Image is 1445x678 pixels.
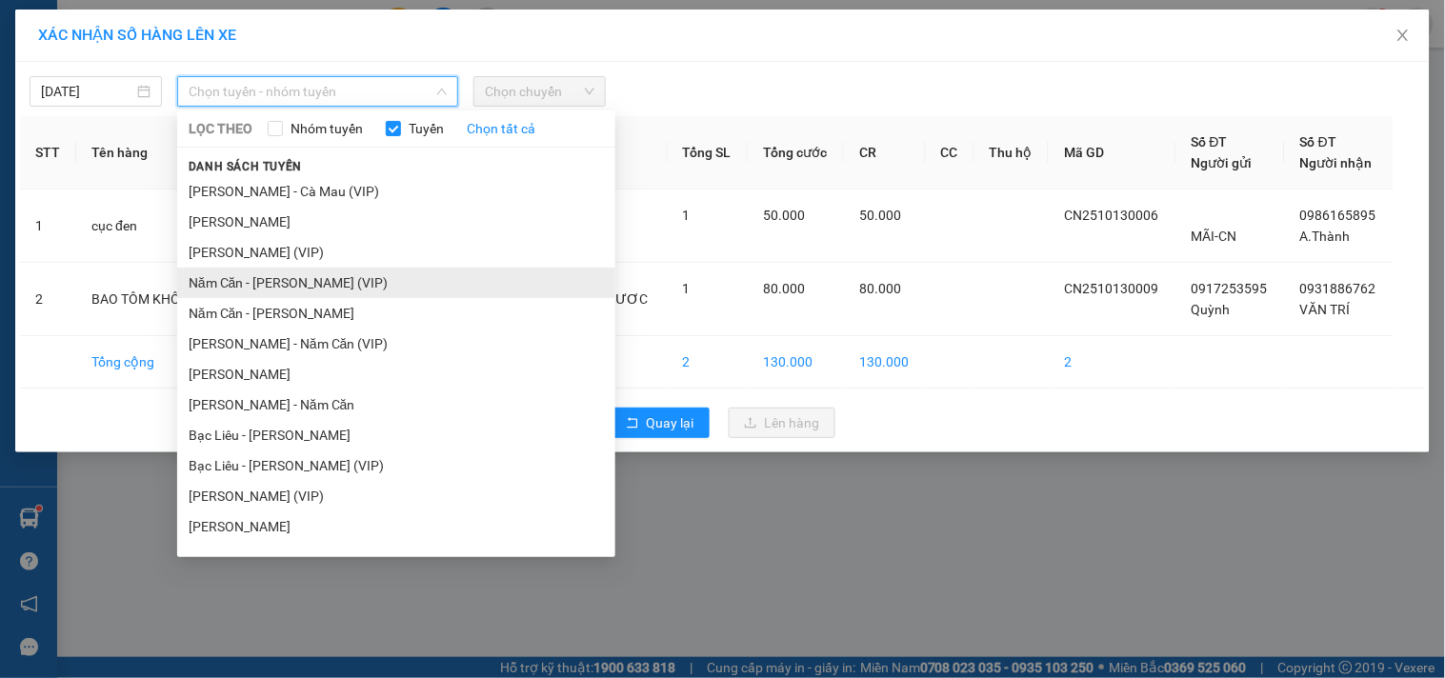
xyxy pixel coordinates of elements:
td: 1 [20,189,76,263]
li: [PERSON_NAME] [177,207,615,237]
li: [PERSON_NAME] - Năm Căn [177,389,615,420]
input: 13/10/2025 [41,81,133,102]
th: Mã GD [1049,116,1176,189]
span: 0986165895 [1300,208,1376,223]
li: Năm Căn - [PERSON_NAME] [177,298,615,329]
span: XÁC NHẬN SỐ HÀNG LÊN XE [38,26,236,44]
th: STT [20,116,76,189]
th: Tên hàng [76,116,197,189]
td: 130.000 [844,336,926,389]
span: Chọn chuyến [485,77,594,106]
td: 2 [20,263,76,336]
span: rollback [626,416,639,431]
span: 0931886762 [1300,281,1376,296]
li: 26 Phó Cơ Điều, Phường 12 [178,47,796,70]
button: uploadLên hàng [729,408,835,438]
td: 2 [1049,336,1176,389]
span: Danh sách tuyến [177,158,313,175]
b: GỬI : Trạm Cái Nước [24,138,265,169]
td: cục đen [76,189,197,263]
span: 1 [683,208,691,223]
li: [PERSON_NAME] - Năm Căn (VIP) [177,329,615,359]
li: Bạc Liêu - [PERSON_NAME] [177,420,615,450]
th: Tổng cước [748,116,844,189]
li: Bạc Liêu - [PERSON_NAME] (VIP) [177,450,615,481]
li: [PERSON_NAME] - Hộ Phòng [177,542,615,572]
span: 50.000 [859,208,901,223]
a: Chọn tất cả [467,118,535,139]
span: 80.000 [763,281,805,296]
th: Tổng SL [668,116,749,189]
span: Quỳnh [1192,302,1231,317]
button: rollbackQuay lại [611,408,710,438]
span: 50.000 [763,208,805,223]
li: [PERSON_NAME] [177,511,615,542]
span: Chọn tuyến - nhóm tuyến [189,77,447,106]
span: 80.000 [859,281,901,296]
span: CN2510130006 [1064,208,1158,223]
li: [PERSON_NAME] (VIP) [177,237,615,268]
span: Nhóm tuyến [283,118,371,139]
li: Hotline: 02839552959 [178,70,796,94]
span: A.Thành [1300,229,1351,244]
th: Thu hộ [974,116,1049,189]
span: VĂN TRÍ [1300,302,1350,317]
span: Người gửi [1192,155,1253,170]
li: [PERSON_NAME] - Cà Mau (VIP) [177,176,615,207]
th: CC [926,116,974,189]
td: Tổng cộng [76,336,197,389]
button: Close [1376,10,1430,63]
span: CN2510130009 [1064,281,1158,296]
span: 1 [683,281,691,296]
span: Tuyến [401,118,452,139]
li: Năm Căn - [PERSON_NAME] (VIP) [177,268,615,298]
td: 130.000 [748,336,844,389]
li: [PERSON_NAME] (VIP) [177,481,615,511]
span: Người nhận [1300,155,1373,170]
span: MÃI-CN [1192,229,1237,244]
span: down [436,86,448,97]
td: 2 [668,336,749,389]
span: 0917253595 [1192,281,1268,296]
th: CR [844,116,926,189]
span: Quay lại [647,412,694,433]
span: LỌC THEO [189,118,252,139]
span: Số ĐT [1300,134,1336,150]
span: Số ĐT [1192,134,1228,150]
span: close [1395,28,1411,43]
img: logo.jpg [24,24,119,119]
li: [PERSON_NAME] [177,359,615,389]
td: BAO TÔM KHÔ [76,263,197,336]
